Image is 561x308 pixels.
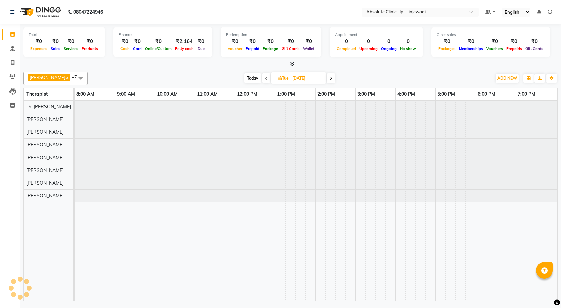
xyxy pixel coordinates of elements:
[516,89,537,99] a: 7:00 PM
[29,46,49,51] span: Expenses
[26,129,64,135] span: [PERSON_NAME]
[398,46,418,51] span: No show
[244,73,261,83] span: Today
[436,89,457,99] a: 5:00 PM
[75,89,96,99] a: 8:00 AM
[457,38,485,45] div: ₹0
[131,46,143,51] span: Card
[396,89,417,99] a: 4:00 PM
[437,46,457,51] span: Packages
[335,38,358,45] div: 0
[485,46,505,51] span: Vouchers
[173,38,195,45] div: ₹2,164
[398,38,418,45] div: 0
[505,46,524,51] span: Prepaids
[261,46,280,51] span: Package
[497,76,517,81] span: ADD NEW
[437,38,457,45] div: ₹0
[30,75,65,80] span: [PERSON_NAME]
[335,32,418,38] div: Appointment
[524,38,545,45] div: ₹0
[119,38,131,45] div: ₹0
[316,89,337,99] a: 2:00 PM
[533,281,554,301] iframe: chat widget
[280,38,301,45] div: ₹0
[379,46,398,51] span: Ongoing
[80,46,100,51] span: Products
[301,46,316,51] span: Wallet
[72,74,82,80] span: +7
[119,32,207,38] div: Finance
[26,116,64,122] span: [PERSON_NAME]
[62,46,80,51] span: Services
[226,46,244,51] span: Voucher
[358,38,379,45] div: 0
[29,32,100,38] div: Total
[275,89,297,99] a: 1:00 PM
[29,38,49,45] div: ₹0
[457,46,485,51] span: Memberships
[276,76,290,81] span: Tue
[485,38,505,45] div: ₹0
[505,38,524,45] div: ₹0
[143,46,173,51] span: Online/Custom
[476,89,497,99] a: 6:00 PM
[226,32,316,38] div: Redemption
[358,46,379,51] span: Upcoming
[301,38,316,45] div: ₹0
[244,46,261,51] span: Prepaid
[280,46,301,51] span: Gift Cards
[49,38,62,45] div: ₹0
[356,89,377,99] a: 3:00 PM
[65,75,68,80] a: x
[119,46,131,51] span: Cash
[290,73,324,83] input: 2025-09-02
[115,89,137,99] a: 9:00 AM
[26,155,64,161] span: [PERSON_NAME]
[155,89,179,99] a: 10:00 AM
[496,74,519,83] button: ADD NEW
[73,3,103,21] b: 08047224946
[131,38,143,45] div: ₹0
[524,46,545,51] span: Gift Cards
[195,38,207,45] div: ₹0
[26,91,48,97] span: Therapist
[335,46,358,51] span: Completed
[143,38,173,45] div: ₹0
[26,193,64,199] span: [PERSON_NAME]
[26,167,64,173] span: [PERSON_NAME]
[226,38,244,45] div: ₹0
[379,38,398,45] div: 0
[235,89,259,99] a: 12:00 PM
[244,38,261,45] div: ₹0
[62,38,80,45] div: ₹0
[195,89,219,99] a: 11:00 AM
[196,46,206,51] span: Due
[261,38,280,45] div: ₹0
[26,142,64,148] span: [PERSON_NAME]
[26,104,71,110] span: Dr. [PERSON_NAME]
[26,180,64,186] span: [PERSON_NAME]
[80,38,100,45] div: ₹0
[437,32,545,38] div: Other sales
[49,46,62,51] span: Sales
[17,3,63,21] img: logo
[173,46,195,51] span: Petty cash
